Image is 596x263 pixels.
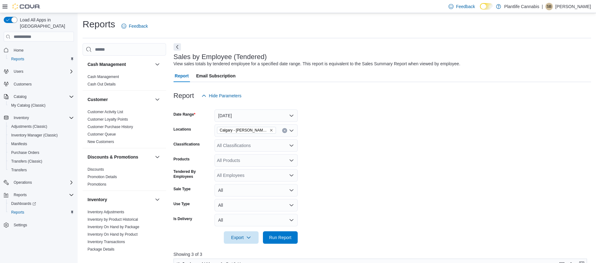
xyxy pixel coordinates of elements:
[88,109,123,114] span: Customer Activity List
[9,200,38,207] a: Dashboards
[88,61,152,67] button: Cash Management
[88,82,116,87] span: Cash Out Details
[11,201,36,206] span: Dashboards
[11,114,74,122] span: Inventory
[14,82,32,87] span: Customers
[88,74,119,79] span: Cash Management
[14,48,24,53] span: Home
[9,102,74,109] span: My Catalog (Classic)
[174,187,191,191] label: Sale Type
[88,210,124,215] span: Inventory Adjustments
[88,117,128,122] span: Customer Loyalty Points
[196,70,236,82] span: Email Subscription
[11,93,29,100] button: Catalog
[83,18,115,30] h1: Reports
[11,68,74,75] span: Users
[545,3,553,10] div: Samantha Berting
[88,167,104,172] span: Discounts
[9,55,74,63] span: Reports
[9,209,27,216] a: Reports
[6,199,76,208] a: Dashboards
[6,101,76,110] button: My Catalog (Classic)
[1,220,76,229] button: Settings
[9,123,74,130] span: Adjustments (Classic)
[154,153,161,161] button: Discounts & Promotions
[88,217,138,222] span: Inventory by Product Historical
[9,200,74,207] span: Dashboards
[1,92,76,101] button: Catalog
[14,94,26,99] span: Catalog
[174,201,190,206] label: Use Type
[289,158,294,163] button: Open list of options
[217,127,276,134] span: Calgary - Shepard Regional
[9,140,29,148] a: Manifests
[174,142,200,147] label: Classifications
[119,20,150,32] a: Feedback
[175,70,189,82] span: Report
[88,132,116,136] a: Customer Queue
[1,67,76,76] button: Users
[88,61,126,67] h3: Cash Management
[1,191,76,199] button: Reports
[88,210,124,214] a: Inventory Adjustments
[88,232,138,237] a: Inventory On Hand by Product
[289,173,294,178] button: Open list of options
[9,140,74,148] span: Manifests
[9,158,74,165] span: Transfers (Classic)
[555,3,591,10] p: [PERSON_NAME]
[214,109,298,122] button: [DATE]
[88,240,125,244] a: Inventory Transactions
[11,210,24,215] span: Reports
[88,117,128,122] a: Customer Loyalty Points
[289,128,294,133] button: Open list of options
[214,184,298,196] button: All
[11,133,58,138] span: Inventory Manager (Classic)
[269,128,273,132] button: Remove Calgary - Shepard Regional from selection in this group
[83,73,166,90] div: Cash Management
[209,93,242,99] span: Hide Parameters
[1,45,76,54] button: Home
[11,124,47,129] span: Adjustments (Classic)
[88,225,139,229] a: Inventory On Hand by Package
[14,115,29,120] span: Inventory
[88,154,152,160] button: Discounts & Promotions
[504,3,539,10] p: Plantlife Cannabis
[6,55,76,63] button: Reports
[1,178,76,187] button: Operations
[228,231,255,244] span: Export
[11,179,34,186] button: Operations
[9,123,50,130] a: Adjustments (Classic)
[11,68,26,75] button: Users
[446,0,477,13] a: Feedback
[9,166,29,174] a: Transfers
[88,196,152,203] button: Inventory
[11,191,29,199] button: Reports
[542,3,543,10] p: |
[9,158,45,165] a: Transfers (Classic)
[88,96,152,103] button: Customer
[88,154,138,160] h3: Discounts & Promotions
[11,114,31,122] button: Inventory
[456,3,475,10] span: Feedback
[88,174,117,179] span: Promotion Details
[1,113,76,122] button: Inventory
[88,82,116,86] a: Cash Out Details
[154,61,161,68] button: Cash Management
[11,221,74,229] span: Settings
[88,196,107,203] h3: Inventory
[6,208,76,217] button: Reports
[154,96,161,103] button: Customer
[1,80,76,89] button: Customers
[88,132,116,137] span: Customer Queue
[9,102,48,109] a: My Catalog (Classic)
[11,179,74,186] span: Operations
[88,247,115,252] span: Package Details
[11,103,46,108] span: My Catalog (Classic)
[11,81,34,88] a: Customers
[220,127,268,133] span: Calgary - [PERSON_NAME] Regional
[4,43,74,246] nav: Complex example
[88,125,133,129] a: Customer Purchase History
[9,131,74,139] span: Inventory Manager (Classic)
[11,57,24,62] span: Reports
